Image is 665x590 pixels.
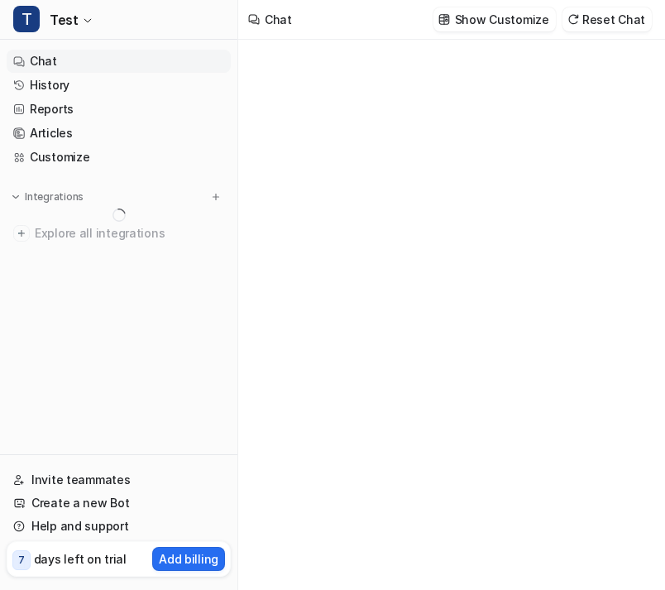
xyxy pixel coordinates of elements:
[438,13,450,26] img: customize
[7,222,231,245] a: Explore all integrations
[25,190,84,204] p: Integrations
[210,191,222,203] img: menu_add.svg
[7,146,231,169] a: Customize
[35,220,224,247] span: Explore all integrations
[18,553,25,568] p: 7
[152,547,225,571] button: Add billing
[567,13,579,26] img: reset
[455,11,549,28] p: Show Customize
[7,50,231,73] a: Chat
[7,468,231,492] a: Invite teammates
[159,550,218,568] p: Add billing
[13,6,40,32] span: T
[7,189,89,205] button: Integrations
[562,7,652,31] button: Reset Chat
[7,98,231,121] a: Reports
[7,74,231,97] a: History
[265,11,292,28] div: Chat
[34,550,127,568] p: days left on trial
[433,7,556,31] button: Show Customize
[10,191,22,203] img: expand menu
[13,225,30,242] img: explore all integrations
[7,492,231,515] a: Create a new Bot
[50,8,78,31] span: Test
[7,122,231,145] a: Articles
[7,515,231,538] a: Help and support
